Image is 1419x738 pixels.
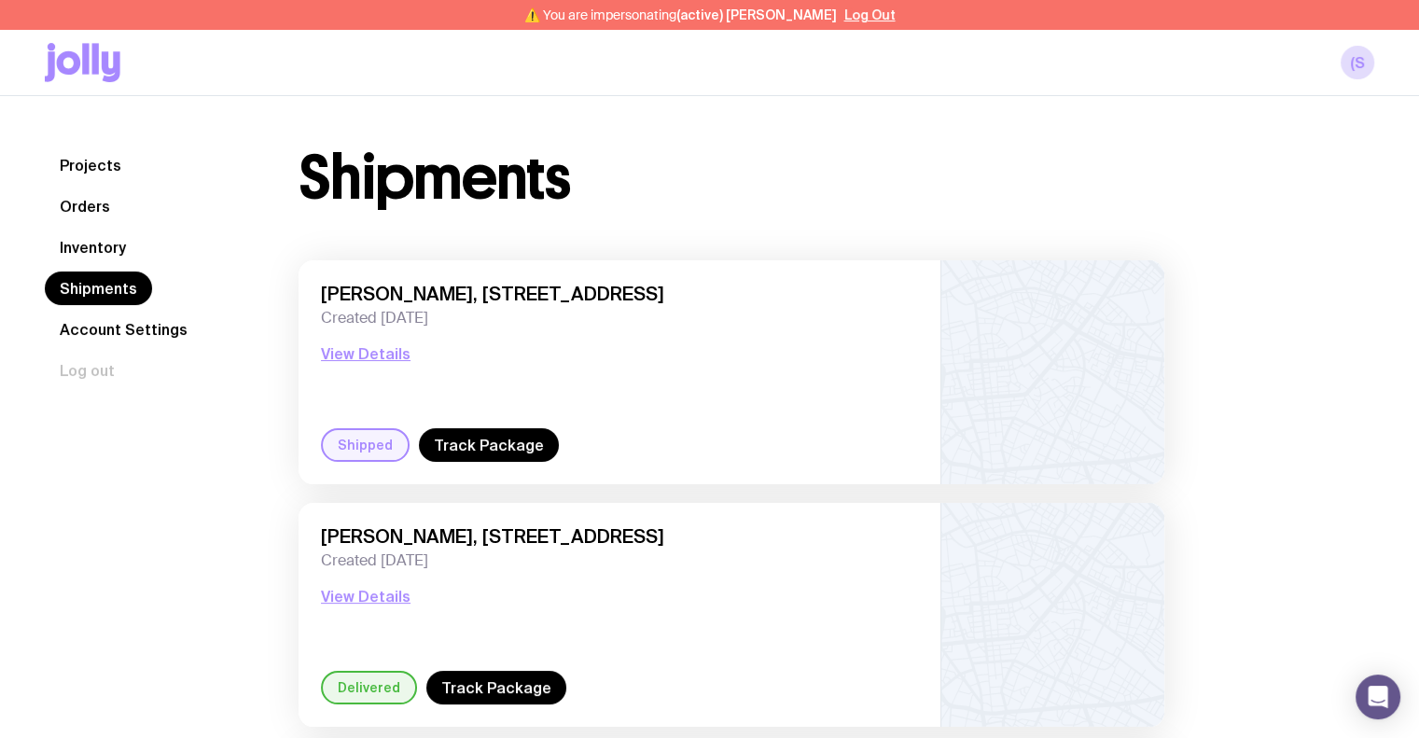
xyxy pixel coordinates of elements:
[45,272,152,305] a: Shipments
[321,551,918,570] span: Created [DATE]
[45,313,202,346] a: Account Settings
[299,148,570,208] h1: Shipments
[321,525,918,548] span: [PERSON_NAME], [STREET_ADDRESS]
[321,585,410,607] button: View Details
[321,342,410,365] button: View Details
[1356,675,1400,719] div: Open Intercom Messenger
[321,671,417,704] div: Delivered
[1341,46,1374,79] a: (S
[844,7,896,22] button: Log Out
[321,428,410,462] div: Shipped
[419,428,559,462] a: Track Package
[45,189,125,223] a: Orders
[45,148,136,182] a: Projects
[45,230,141,264] a: Inventory
[321,309,918,327] span: Created [DATE]
[321,283,918,305] span: [PERSON_NAME], [STREET_ADDRESS]
[676,7,837,22] span: (active) [PERSON_NAME]
[426,671,566,704] a: Track Package
[524,7,837,22] span: ⚠️ You are impersonating
[45,354,130,387] button: Log out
